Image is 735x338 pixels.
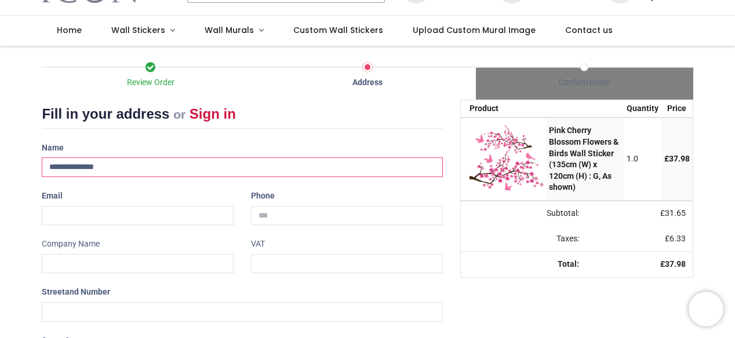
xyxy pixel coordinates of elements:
[549,126,618,192] strong: Pink Cherry Blossom Flowers & Birds Wall Sticker (135cm (W) x 120cm (H) : G, As shown)
[190,106,236,122] a: Sign in
[665,234,686,243] span: £
[205,24,254,36] span: Wall Murals
[461,226,586,252] td: Taxes:
[42,77,259,89] div: Review Order
[470,125,544,191] img: F2wleXaLkEXsAAAAAElFTkSuQmCC
[97,16,190,46] a: Wall Stickers
[461,201,586,226] td: Subtotal:
[558,259,579,269] strong: Total:
[660,208,686,218] span: £
[476,77,693,89] div: Confirm Order
[461,100,547,117] th: Product
[665,259,686,269] span: 37.98
[565,24,613,36] span: Contact us
[665,208,686,218] span: 31.65
[624,100,661,117] th: Quantity
[173,108,185,121] small: or
[65,287,110,296] span: and Number
[42,106,169,122] span: Fill in your address
[664,154,690,163] span: £
[251,186,275,206] label: Phone
[661,100,693,117] th: Price
[251,234,265,254] label: VAT
[111,24,165,36] span: Wall Stickers
[669,234,686,243] span: 6.33
[413,24,536,36] span: Upload Custom Mural Image
[57,24,82,36] span: Home
[42,282,110,302] label: Street
[259,77,476,89] div: Address
[660,259,686,269] strong: £
[42,186,63,206] label: Email
[293,24,383,36] span: Custom Wall Stickers
[42,234,100,254] label: Company Name
[42,138,64,158] label: Name
[190,16,278,46] a: Wall Murals
[627,153,658,165] div: 1.0
[669,154,690,163] span: 37.98
[689,292,723,326] iframe: Brevo live chat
